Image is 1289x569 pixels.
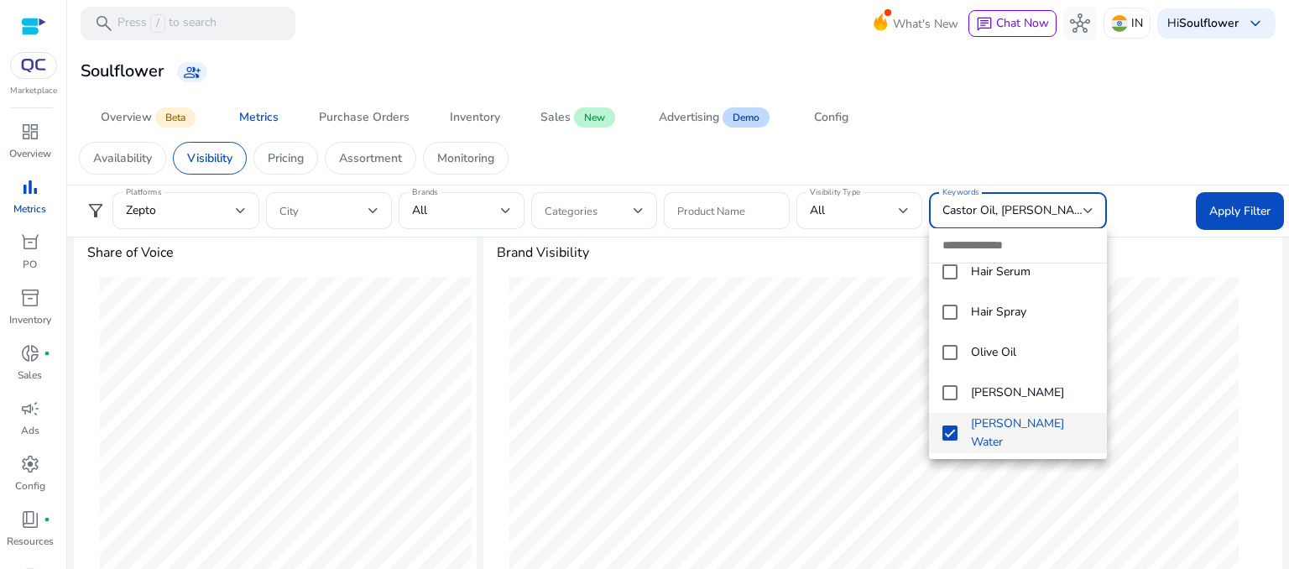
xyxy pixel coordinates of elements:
input: dropdown search [929,228,1107,263]
span: Hair Spray [971,303,1093,321]
span: Olive Oil [971,343,1093,362]
span: Hair Serum [971,263,1093,281]
span: [PERSON_NAME] [971,384,1093,402]
span: [PERSON_NAME] Water [971,415,1093,452]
